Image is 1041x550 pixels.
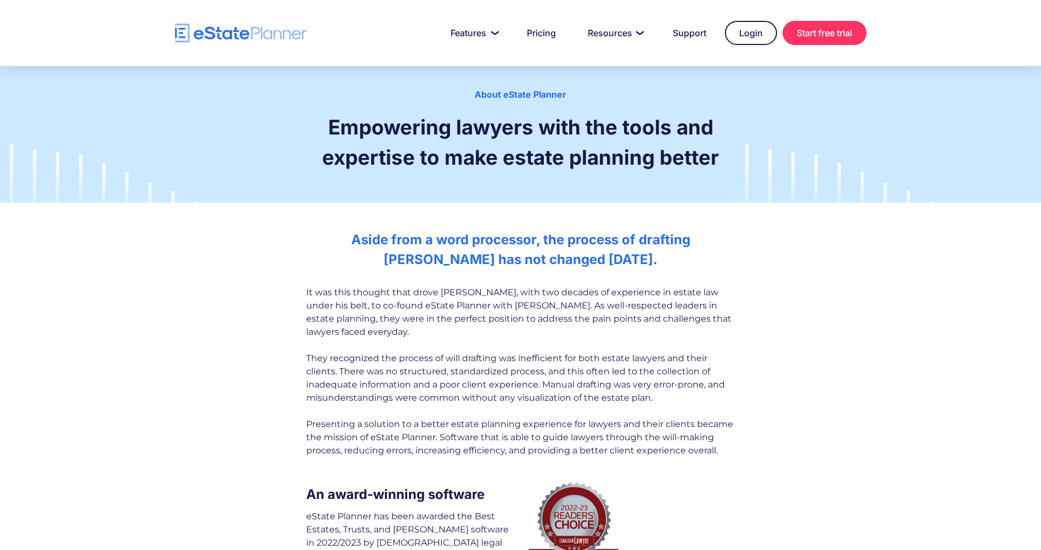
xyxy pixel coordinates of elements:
a: home [175,24,307,43]
h2: Aside from a word processor, the process of drafting [PERSON_NAME] has not changed [DATE]. [306,230,735,270]
a: Support [660,22,719,44]
h1: Empowering lawyers with the tools and expertise to make estate planning better [306,112,735,172]
a: Pricing [514,22,569,44]
h2: An award-winning software [306,485,515,504]
div: About eState Planner [77,88,964,101]
a: Features [437,22,508,44]
a: Resources [575,22,654,44]
a: Login [725,21,777,45]
a: Start free trial [783,21,866,45]
div: It was this thought that drove [PERSON_NAME], with two decades of experience in estate law under ... [306,286,735,457]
